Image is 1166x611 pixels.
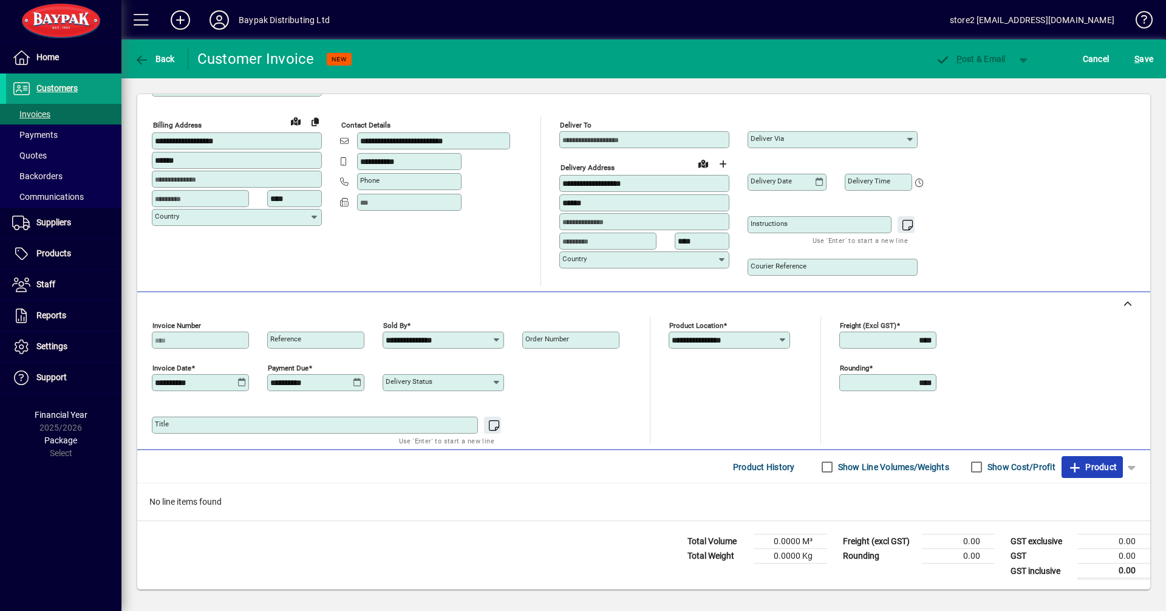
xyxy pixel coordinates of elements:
a: Backorders [6,166,121,186]
span: P [956,54,962,64]
a: View on map [286,111,305,131]
span: ost & Email [935,54,1006,64]
label: Show Cost/Profit [985,461,1055,473]
mat-label: Courier Reference [751,262,806,270]
a: Support [6,363,121,393]
a: Communications [6,186,121,207]
span: Invoices [12,109,50,119]
label: Show Line Volumes/Weights [836,461,949,473]
button: Cancel [1080,48,1113,70]
mat-label: Payment due [268,364,309,372]
span: Products [36,248,71,258]
mat-label: Freight (excl GST) [840,321,896,330]
span: Reports [36,310,66,320]
button: Product [1062,456,1123,478]
a: Products [6,239,121,269]
mat-label: Invoice date [152,364,191,372]
mat-label: Rounding [840,364,869,372]
td: 0.00 [922,549,995,564]
mat-label: Instructions [751,219,788,228]
mat-label: Reference [270,335,301,343]
mat-hint: Use 'Enter' to start a new line [399,434,494,448]
app-page-header-button: Back [121,48,188,70]
td: GST inclusive [1004,564,1077,579]
span: Communications [12,192,84,202]
td: Rounding [837,549,922,564]
span: Quotes [12,151,47,160]
span: Customers [36,83,78,93]
td: 0.00 [922,534,995,549]
mat-label: Delivery time [848,177,890,185]
span: Product History [733,457,795,477]
a: Home [6,43,121,73]
a: View on map [694,154,713,173]
td: Freight (excl GST) [837,534,922,549]
a: Reports [6,301,121,331]
td: 0.00 [1077,549,1150,564]
mat-label: Delivery status [386,377,432,386]
td: 0.0000 M³ [754,534,827,549]
button: Choose address [713,154,732,174]
span: ave [1134,49,1153,69]
div: store2 [EMAIL_ADDRESS][DOMAIN_NAME] [950,10,1114,30]
td: Total Weight [681,549,754,564]
span: Payments [12,130,58,140]
span: S [1134,54,1139,64]
a: Invoices [6,104,121,125]
mat-label: Country [562,254,587,263]
button: Product History [728,456,800,478]
div: Customer Invoice [197,49,315,69]
button: Add [161,9,200,31]
mat-label: Order number [525,335,569,343]
mat-label: Sold by [383,321,407,330]
div: Baypak Distributing Ltd [239,10,330,30]
a: Payments [6,125,121,145]
td: Total Volume [681,534,754,549]
mat-hint: Use 'Enter' to start a new line [813,233,908,247]
button: Save [1131,48,1156,70]
mat-label: Title [155,420,169,428]
span: Backorders [12,171,63,181]
button: Back [131,48,178,70]
mat-label: Invoice number [152,321,201,330]
mat-label: Country [155,212,179,220]
td: 0.0000 Kg [754,549,827,564]
td: 0.00 [1077,534,1150,549]
button: Post & Email [929,48,1012,70]
span: Financial Year [35,410,87,420]
span: Staff [36,279,55,289]
mat-label: Delivery date [751,177,792,185]
span: Product [1068,457,1117,477]
span: Home [36,52,59,62]
mat-label: Product location [669,321,723,330]
span: Support [36,372,67,382]
button: Copy to Delivery address [305,112,325,131]
mat-label: Deliver via [751,134,784,143]
a: Settings [6,332,121,362]
span: Suppliers [36,217,71,227]
mat-label: Phone [360,176,380,185]
a: Quotes [6,145,121,166]
span: Package [44,435,77,445]
span: Back [134,54,175,64]
button: Profile [200,9,239,31]
mat-label: Deliver To [560,121,592,129]
span: NEW [332,55,347,63]
a: Knowledge Base [1127,2,1151,42]
span: Cancel [1083,49,1110,69]
td: 0.00 [1077,564,1150,579]
div: No line items found [137,483,1150,521]
a: Staff [6,270,121,300]
span: Settings [36,341,67,351]
a: Suppliers [6,208,121,238]
td: GST exclusive [1004,534,1077,549]
td: GST [1004,549,1077,564]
